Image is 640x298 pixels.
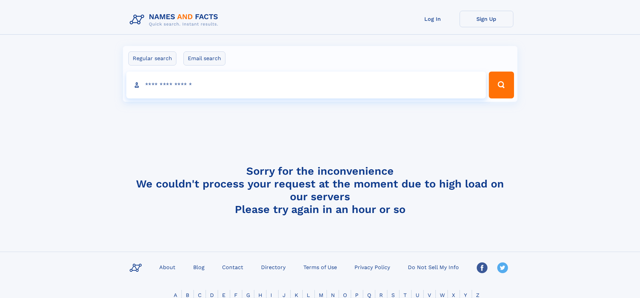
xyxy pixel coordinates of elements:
img: Facebook [477,262,487,273]
input: search input [126,72,486,98]
label: Regular search [128,51,176,66]
a: Contact [219,262,246,272]
img: Twitter [497,262,508,273]
a: Sign Up [460,11,513,27]
button: Search Button [489,72,514,98]
a: Privacy Policy [352,262,393,272]
a: Directory [258,262,288,272]
a: About [157,262,178,272]
a: Do Not Sell My Info [405,262,462,272]
a: Terms of Use [301,262,340,272]
img: Logo Names and Facts [127,11,224,29]
h4: Sorry for the inconvenience We couldn't process your request at the moment due to high load on ou... [127,165,513,216]
label: Email search [183,51,225,66]
a: Log In [406,11,460,27]
a: Blog [190,262,207,272]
